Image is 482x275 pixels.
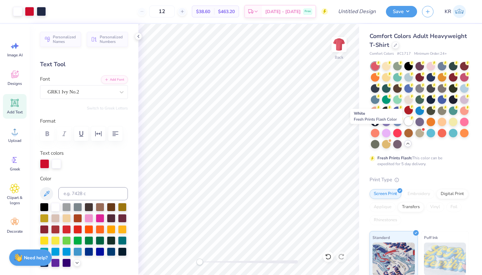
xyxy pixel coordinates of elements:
span: Add Text [7,109,23,115]
div: Back [335,54,343,60]
strong: Fresh Prints Flash: [377,155,412,161]
span: Personalized Numbers [100,35,124,44]
div: Applique [370,202,396,212]
button: Switch to Greek Letters [87,106,128,111]
div: Vinyl [426,202,444,212]
button: Save [386,6,417,17]
div: Foil [446,202,462,212]
span: Decorate [7,229,23,234]
span: KR [445,8,451,15]
span: Designs [8,81,22,86]
span: Standard [372,234,390,241]
button: Personalized Names [40,32,81,47]
div: White [350,109,402,124]
span: Personalized Names [53,35,77,44]
div: Rhinestones [370,215,401,225]
label: Color [40,175,128,183]
span: Comfort Colors Adult Heavyweight T-Shirt [370,32,467,49]
span: Image AI [7,52,23,58]
span: $463.20 [218,8,235,15]
label: Font [40,75,50,83]
img: Back [332,38,346,51]
span: # C1717 [397,51,411,57]
button: Add Font [101,75,128,84]
span: [DATE] - [DATE] [265,8,301,15]
div: Text Tool [40,60,128,69]
span: Puff Ink [424,234,438,241]
a: KR [442,5,469,18]
span: Minimum Order: 24 + [414,51,447,57]
strong: Need help? [24,255,48,261]
span: Comfort Colors [370,51,394,57]
span: Upload [8,138,21,143]
label: Format [40,117,128,125]
div: Transfers [398,202,424,212]
div: Print Type [370,176,469,184]
span: Fresh Prints Flash Color [354,117,397,122]
div: Accessibility label [196,259,203,265]
button: Personalized Numbers [87,32,128,47]
span: Greek [10,167,20,172]
div: Screen Print [370,189,401,199]
span: Free [305,9,311,14]
img: Krisnee Rouseau [453,5,466,18]
label: Text colors [40,149,64,157]
input: Untitled Design [333,5,381,18]
input: – – [149,6,175,17]
span: Clipart & logos [4,195,26,206]
div: Embroidery [403,189,434,199]
span: $38.60 [196,8,210,15]
div: This color can be expedited for 5 day delivery. [377,155,458,167]
input: e.g. 7428 c [58,187,128,200]
div: Digital Print [436,189,468,199]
